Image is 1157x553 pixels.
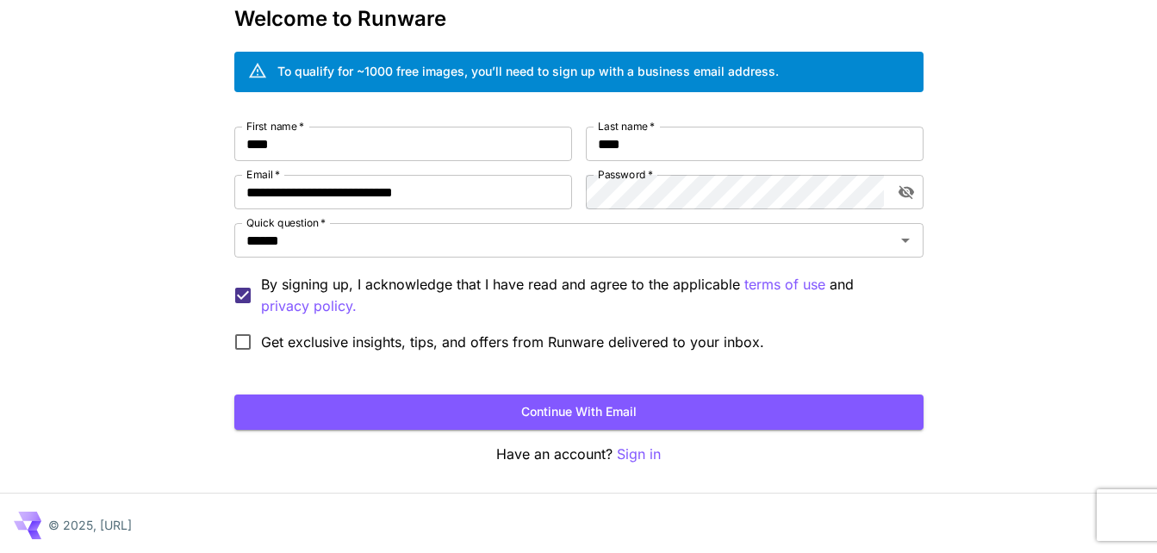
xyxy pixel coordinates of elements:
button: By signing up, I acknowledge that I have read and agree to the applicable terms of use and [261,295,357,317]
span: Get exclusive insights, tips, and offers from Runware delivered to your inbox. [261,332,764,352]
h3: Welcome to Runware [234,7,924,31]
div: To qualify for ~1000 free images, you’ll need to sign up with a business email address. [277,62,779,80]
p: privacy policy. [261,295,357,317]
button: By signing up, I acknowledge that I have read and agree to the applicable and privacy policy. [744,274,825,295]
button: Continue with email [234,395,924,430]
button: Sign in [617,444,661,465]
label: Quick question [246,215,326,230]
label: Password [598,167,653,182]
button: toggle password visibility [891,177,922,208]
p: terms of use [744,274,825,295]
label: Email [246,167,280,182]
button: Open [893,228,918,252]
label: First name [246,119,304,134]
label: Last name [598,119,655,134]
p: By signing up, I acknowledge that I have read and agree to the applicable and [261,274,910,317]
p: © 2025, [URL] [48,516,132,534]
p: Have an account? [234,444,924,465]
